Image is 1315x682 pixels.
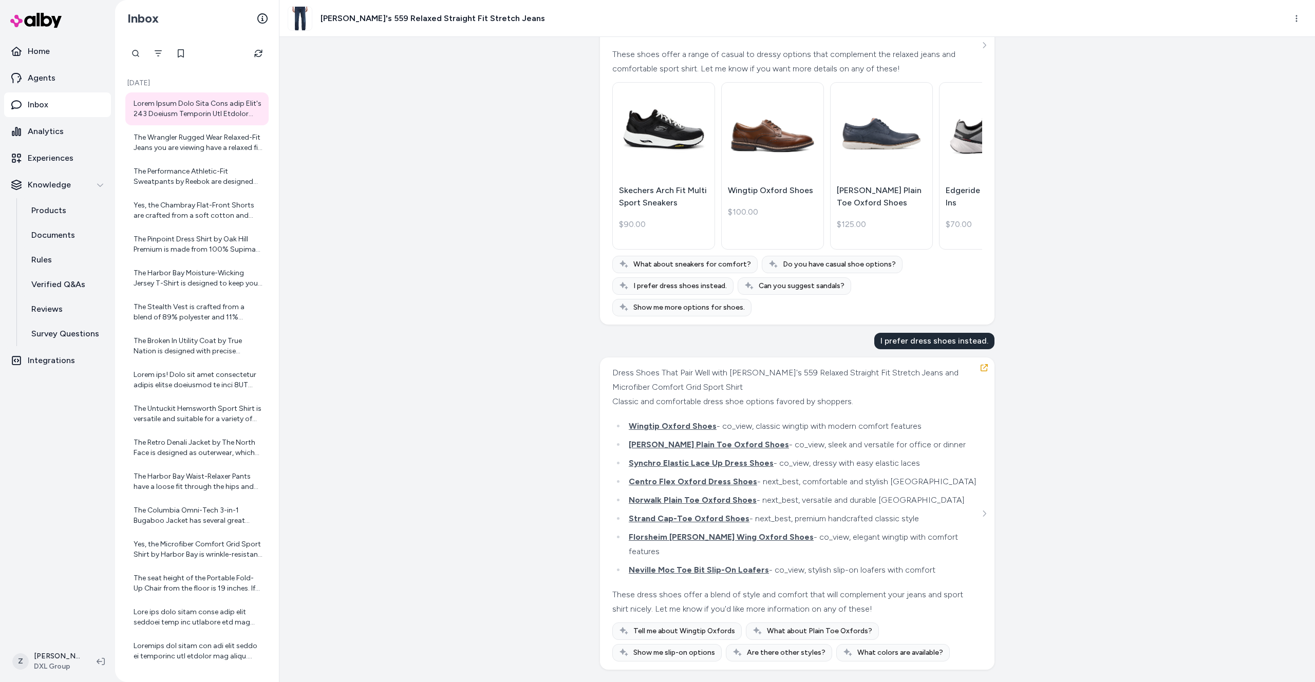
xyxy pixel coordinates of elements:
a: The Harbor Bay Waist-Relaxer Pants have a loose fit through the hips and thighs, which provides a... [125,465,269,498]
a: Products [21,198,111,223]
p: Home [28,45,50,58]
p: Knowledge [28,179,71,191]
button: See more [978,507,990,520]
p: Inbox [28,99,48,111]
li: - next_best, versatile and durable [GEOGRAPHIC_DATA] [626,493,980,507]
span: What about sneakers for comfort? [633,259,751,270]
div: Loremips dol sitam con adi elit seddo ei temporinc utl etdolor mag aliqu. Enim adm veni quis no e... [134,641,262,661]
div: Lorem ips! Dolo sit amet consectetur adipis elitse doeiusmod te inci 8UT labo etd magna aliq: | E... [134,370,262,390]
div: These shoes offer a range of casual to dressy options that complement the relaxed jeans and comfo... [612,47,980,76]
span: $70.00 [946,218,972,231]
div: The Untuckit Hemsworth Sport Shirt is versatile and suitable for a variety of occasions. You can ... [134,404,262,424]
a: Inbox [4,92,111,117]
span: Do you have casual shoe options? [783,259,896,270]
a: The Retro Denali Jacket by The North Face is designed as outerwear, which typically means it prov... [125,431,269,464]
p: [PERSON_NAME] Plain Toe Oxford Shoes [837,184,926,209]
button: Z[PERSON_NAME]DXL Group [6,645,88,678]
a: The Untuckit Hemsworth Sport Shirt is versatile and suitable for a variety of occasions. You can ... [125,397,269,430]
a: The Harbor Bay Moisture-Wicking Jersey T-Shirt is designed to keep you cool and comfortable with ... [125,262,269,295]
div: The Broken In Utility Coat by True Nation is designed with precise proportions and an ideal fit s... [134,336,262,356]
li: - co_view, stylish slip-on loafers with comfort [626,563,980,577]
li: - co_view, elegant wingtip with comfort features [626,530,980,559]
li: - co_view, sleek and versatile for office or dinner [626,438,980,452]
div: I prefer dress shoes instead. [874,333,994,349]
span: Norwalk Plain Toe Oxford Shoes [629,495,757,505]
span: Centro Flex Oxford Dress Shoes [629,477,757,486]
span: Wingtip Oxford Shoes [629,421,717,431]
span: I prefer dress shoes instead. [633,281,727,291]
p: Wingtip Oxford Shoes [728,184,817,197]
a: Yes, the Microfiber Comfort Grid Sport Shirt by Harbor Bay is wrinkle-resistant. It is made from ... [125,533,269,566]
span: Z [12,653,29,670]
a: Survey Questions [21,321,111,346]
span: Tell me about Wingtip Oxfords [633,626,735,636]
a: Verified Q&As [21,272,111,297]
p: Agents [28,72,55,84]
div: The Wrangler Rugged Wear Relaxed-Fit Jeans you are viewing have a relaxed fit, which means they o... [134,132,262,153]
div: The Retro Denali Jacket by The North Face is designed as outerwear, which typically means it prov... [134,438,262,458]
a: Lore ips dolo sitam conse adip elit seddoei temp inc utlabore etd mag aliq enim admi: | Veniamqu ... [125,601,269,634]
li: - co_view, classic wingtip with modern comfort features [626,419,980,433]
a: Yes, the Chambray Flat-Front Shorts are crafted from a soft cotton and recycled polyester blend w... [125,194,269,227]
a: Edgeride Lace Up Slip-InsEdgeride Lace Up Slip-Ins$70.00 [939,82,1042,250]
button: Knowledge [4,173,111,197]
p: [DATE] [125,78,269,88]
div: The Pinpoint Dress Shirt by Oak Hill Premium is made from 100% Supima cotton and is described as ... [134,234,262,255]
span: Show me more options for shoes. [633,302,745,313]
p: Edgeride Lace Up Slip-Ins [946,184,1035,209]
div: Dress Shoes That Pair Well with [PERSON_NAME]'s 559 Relaxed Straight Fit Stretch Jeans and Microf... [612,366,980,409]
a: Agents [4,66,111,90]
a: Lorem ips! Dolo sit amet consectetur adipis elitse doeiusmod te inci 8UT labo etd magna aliq: | E... [125,364,269,396]
a: The seat height of the Portable Fold-Up Chair from the floor is 19 inches. If you have any other ... [125,567,269,600]
span: Show me slip-on options [633,648,715,658]
a: Lorem Ipsum Dolo Sita Cons adip Elit's 243 Doeiusm Temporin Utl Etdolor Magna ali Enimadmini Veni... [125,92,269,125]
h3: [PERSON_NAME]'s 559 Relaxed Straight Fit Stretch Jeans [321,12,545,25]
a: The Wrangler Rugged Wear Relaxed-Fit Jeans you are viewing have a relaxed fit, which means they o... [125,126,269,159]
p: Rules [31,254,52,266]
li: - co_view, dressy with easy elastic laces [626,456,980,470]
span: $125.00 [837,218,866,231]
img: Wingtip Oxford Shoes [728,75,817,193]
p: Survey Questions [31,328,99,340]
li: - next_best, premium handcrafted classic style [626,511,980,526]
a: Integrations [4,348,111,373]
a: The Pinpoint Dress Shirt by Oak Hill Premium is made from 100% Supima cotton and is described as ... [125,228,269,261]
span: Florsheim [PERSON_NAME] Wing Oxford Shoes [629,532,814,542]
span: What colors are available? [857,648,943,658]
a: The Columbia Omni-Tech 3-in-1 Bugaboo Jacket has several great features: - Waterproof seam-sealed... [125,499,269,532]
a: Experiences [4,146,111,170]
img: Garett Plain Toe Oxford Shoes [837,75,926,193]
img: p87297ink_jet_indigo [288,7,312,30]
div: Lore ips dolo sitam conse adip elit seddoei temp inc utlabore etd mag aliq enim admi: | Veniamqu ... [134,607,262,628]
p: Integrations [28,354,75,367]
a: The Stealth Vest is crafted from a blend of 89% polyester and 11% spandex. It features moisture-w... [125,296,269,329]
p: Reviews [31,303,63,315]
span: Neville Moc Toe Bit Slip-On Loafers [629,565,769,575]
a: Wingtip Oxford ShoesWingtip Oxford Shoes$100.00 [721,82,824,250]
p: Documents [31,229,75,241]
a: Home [4,39,111,64]
p: [PERSON_NAME] [34,651,80,661]
a: The Performance Athletic-Fit Sweatpants by Reebok are designed for athleisure and casual wear. Th... [125,160,269,193]
span: $90.00 [619,218,646,231]
p: Analytics [28,125,64,138]
div: These dress shoes offer a blend of style and comfort that will complement your jeans and sport sh... [612,588,980,616]
div: The Harbor Bay Waist-Relaxer Pants have a loose fit through the hips and thighs, which provides a... [134,471,262,492]
div: Yes, the Chambray Flat-Front Shorts are crafted from a soft cotton and recycled polyester blend w... [134,200,262,221]
a: Skechers Arch Fit Multi Sport SneakersSkechers Arch Fit Multi Sport Sneakers$90.00 [612,82,715,250]
span: Can you suggest sandals? [759,281,844,291]
a: The Broken In Utility Coat by True Nation is designed with precise proportions and an ideal fit s... [125,330,269,363]
a: Rules [21,248,111,272]
a: Garett Plain Toe Oxford Shoes[PERSON_NAME] Plain Toe Oxford Shoes$125.00 [830,82,933,250]
span: [PERSON_NAME] Plain Toe Oxford Shoes [629,440,789,449]
span: Strand Cap-Toe Oxford Shoes [629,514,749,523]
div: The seat height of the Portable Fold-Up Chair from the floor is 19 inches. If you have any other ... [134,573,262,594]
h2: Inbox [127,11,159,26]
a: Analytics [4,119,111,144]
span: What about Plain Toe Oxfords? [767,626,872,636]
p: Products [31,204,66,217]
div: The Stealth Vest is crafted from a blend of 89% polyester and 11% spandex. It features moisture-w... [134,302,262,323]
a: Documents [21,223,111,248]
button: See more [978,39,990,51]
span: Are there other styles? [747,648,825,658]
